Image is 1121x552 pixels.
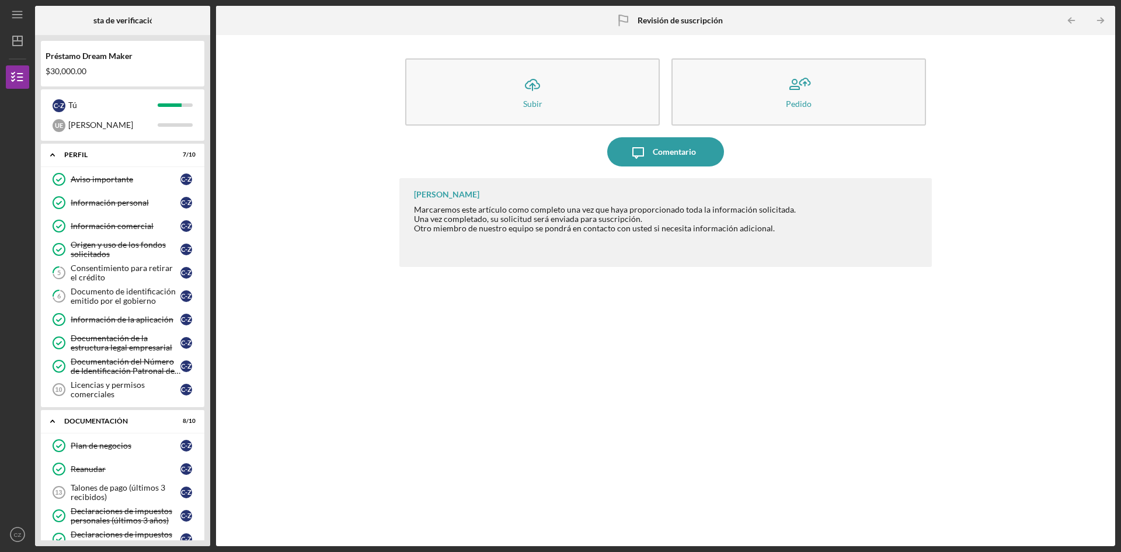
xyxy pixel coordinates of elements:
font: Otro miembro de nuestro equipo se pondrá en contacto con usted si necesita información adicional. [414,223,775,233]
font: Préstamo Dream Maker [46,51,133,61]
font: Plan de negocios [71,440,131,450]
a: ReanudarC-Z [47,457,199,481]
tspan: 6 [57,293,61,300]
font: C [181,199,185,206]
font: Documento de identificación emitido por el gobierno [71,286,176,305]
tspan: 5 [57,269,61,277]
font: Licencias y permisos comerciales [71,380,145,399]
font: -Z [185,362,192,370]
font: C [181,362,185,370]
font: 7 [183,151,186,158]
a: Información comercialC-Z [47,214,199,238]
a: 6Documento de identificación emitido por el gobiernoC-Z [47,284,199,308]
a: 5Consentimiento para retirar el créditoC-Z [47,261,199,284]
font: Pedido [786,99,812,109]
font: Documentación de la estructura legal empresarial [71,333,172,352]
font: / [186,151,189,158]
font: [PERSON_NAME] [68,120,133,130]
button: Subir [405,58,660,126]
font: Marcaremos este artículo como completo una vez que haya proporcionado toda la información solicit... [414,204,796,214]
font: UE [55,121,63,129]
button: Comentario [607,137,724,166]
font: Reanudar [71,464,106,474]
font: -Z [185,465,192,473]
font: Información personal [71,197,149,207]
text: CZ [14,532,22,538]
a: Aviso importanteC-Z [47,168,199,191]
a: 13Talones de pago (últimos 3 recibidos)C-Z [47,481,199,504]
font: C [181,488,185,496]
font: Comentario [653,147,696,157]
font: Origen y uso de los fondos solicitados [71,239,166,259]
font: Declaraciones de impuestos personales (últimos 3 años) [71,506,172,525]
font: / [186,417,189,424]
font: Subir [523,99,542,109]
font: Revisión de suscripción [638,15,723,25]
font: C [181,222,185,230]
button: Pedido [671,58,926,126]
font: 8 [183,417,186,424]
a: Declaraciones de impuestos comerciales (últimos 3 años)C-Z [47,527,199,551]
font: Perfil [64,150,88,159]
font: -Z [185,535,192,543]
font: C [181,465,185,473]
a: Plan de negociosC-Z [47,434,199,457]
a: Documentación de la estructura legal empresarialC-Z [47,331,199,355]
font: C [181,386,185,393]
font: -Z [185,339,192,346]
font: C [54,102,58,109]
font: C [181,339,185,346]
font: C [181,512,185,519]
font: Tú [68,100,77,110]
font: C [181,442,185,449]
font: Documentación del Número de Identificación Patronal del IRS [71,356,180,385]
font: -Z [185,245,192,253]
a: Origen y uso de los fondos solicitadosC-Z [47,238,199,261]
font: C [181,175,185,183]
font: C [181,535,185,543]
font: C [181,269,185,276]
font: -Z [58,102,64,109]
tspan: 13 [55,489,62,496]
font: Información comercial [71,221,154,231]
font: 10 [189,151,196,158]
font: -Z [185,199,192,206]
a: Información de la aplicaciónC-Z [47,308,199,331]
font: Una vez completado, su solicitud será enviada para suscripción. [414,214,642,224]
font: -Z [185,175,192,183]
font: -Z [185,269,192,276]
font: -Z [185,315,192,323]
font: Documentación [64,416,128,425]
font: -Z [185,386,192,393]
font: $30,000.00 [46,66,86,76]
font: Talones de pago (últimos 3 recibidos) [71,482,165,502]
a: Información personalC-Z [47,191,199,214]
font: -Z [185,512,192,519]
font: Información de la aplicación [71,314,173,324]
font: Declaraciones de impuestos comerciales (últimos 3 años) [71,529,173,548]
a: Documentación del Número de Identificación Patronal del IRSC-Z [47,355,199,378]
font: -Z [185,488,192,496]
font: Lista de verificación [87,15,159,25]
font: Consentimiento para retirar el crédito [71,263,173,282]
font: C [181,315,185,323]
font: Aviso importante [71,174,133,184]
button: CZ [6,523,29,546]
font: C [181,292,185,300]
font: -Z [185,442,192,449]
font: -Z [185,292,192,300]
font: [PERSON_NAME] [414,189,479,199]
a: 10Licencias y permisos comercialesC-Z [47,378,199,401]
font: C [181,245,185,253]
a: Declaraciones de impuestos personales (últimos 3 años)C-Z [47,504,199,527]
font: -Z [185,222,192,230]
font: 10 [189,417,196,424]
tspan: 10 [55,386,62,393]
